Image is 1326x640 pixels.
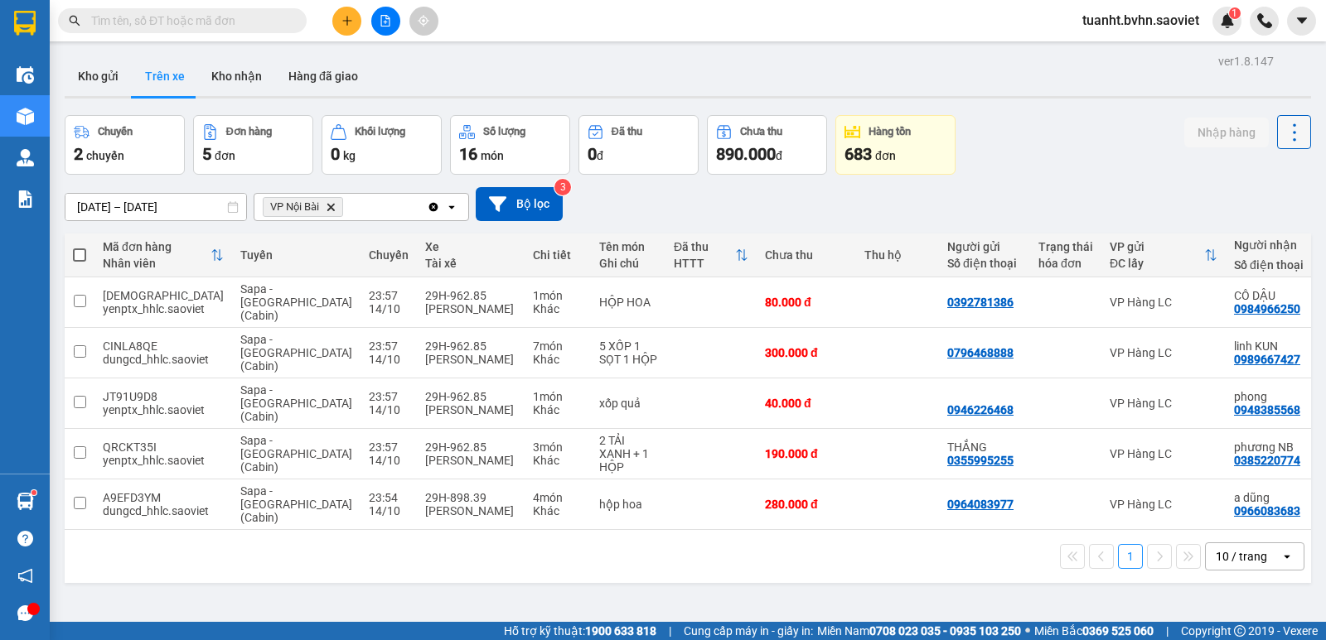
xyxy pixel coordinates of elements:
button: Hàng tồn683đơn [835,115,956,175]
div: 0989667427 [1234,353,1300,366]
div: xốp quả [599,397,657,410]
div: Chưa thu [740,126,782,137]
div: 0984966250 [1234,302,1300,315]
span: Cung cấp máy in - giấy in: [684,622,813,640]
div: Nhân viên [103,257,211,270]
div: 23:57 [369,440,409,454]
button: Đã thu0đ [578,115,699,175]
div: VP Hàng LC [1110,447,1217,460]
div: a dũng [1234,491,1309,504]
div: Đơn hàng [226,126,272,137]
img: logo-vxr [14,11,36,36]
div: 14/10 [369,403,409,416]
span: đ [597,149,603,162]
svg: Clear all [427,200,440,214]
div: [PERSON_NAME] [425,353,516,366]
span: file-add [380,15,391,26]
div: Chuyến [98,126,133,137]
span: copyright [1234,625,1246,637]
div: [PERSON_NAME] [425,504,516,517]
div: Số điện thoại [947,257,1022,270]
input: Selected VP Nội Bài. [346,199,348,215]
span: search [69,15,80,26]
div: Người gửi [947,240,1022,253]
svg: open [445,200,458,214]
div: 14/10 [369,504,409,517]
div: Mã đơn hàng [103,240,211,253]
span: | [669,622,671,640]
div: 0392781386 [947,296,1014,309]
span: ⚪️ [1025,628,1030,634]
div: Khác [533,454,583,467]
div: A9EFD3YM [103,491,224,504]
div: 300.000 đ [765,346,848,359]
div: [PERSON_NAME] [425,302,516,315]
th: Toggle SortBy [1101,233,1226,277]
span: Sapa - [GEOGRAPHIC_DATA] (Cabin) [240,484,352,524]
div: Người nhận [1234,238,1309,252]
div: 23:57 [369,339,409,353]
div: Chuyến [369,248,409,262]
img: phone-icon [1257,13,1272,28]
span: kg [343,149,356,162]
th: Toggle SortBy [94,233,232,277]
span: món [481,149,504,162]
button: Nhập hàng [1184,118,1269,147]
span: 5 [202,144,211,164]
div: dungcd_hhlc.saoviet [103,353,224,366]
span: Sapa - [GEOGRAPHIC_DATA] (Cabin) [240,282,352,322]
div: 29H-962.85 [425,289,516,302]
span: message [17,605,33,621]
img: warehouse-icon [17,108,34,125]
img: solution-icon [17,190,34,208]
div: Xe [425,240,516,253]
div: 29H-962.85 [425,390,516,403]
div: 1 món [533,390,583,403]
div: hộp hoa [599,498,657,511]
div: 23:54 [369,491,409,504]
button: Kho gửi [65,56,132,96]
div: 0964083977 [947,498,1014,511]
img: warehouse-icon [17,493,34,510]
div: Số lượng [483,126,525,137]
span: 683 [844,144,872,164]
button: Chưa thu890.000đ [707,115,827,175]
div: VP Hàng LC [1110,397,1217,410]
div: 0796468888 [947,346,1014,359]
div: 5 XỐP 1 SỌT 1 HỘP [599,339,657,366]
span: đ [776,149,782,162]
button: caret-down [1287,7,1316,36]
svg: open [1280,550,1294,563]
div: Thu hộ [864,248,931,262]
span: đơn [215,149,235,162]
input: Select a date range. [65,194,246,220]
img: warehouse-icon [17,149,34,166]
span: Sapa - [GEOGRAPHIC_DATA] (Cabin) [240,333,352,373]
div: Trạng thái [1038,240,1093,253]
div: yenptx_hhlc.saoviet [103,403,224,416]
div: 4 món [533,491,583,504]
div: yenptx_hhlc.saoviet [103,302,224,315]
input: Tìm tên, số ĐT hoặc mã đơn [91,12,287,30]
div: CÔ DẬU [1234,289,1309,302]
strong: 0369 525 060 [1082,624,1154,638]
button: plus [332,7,361,36]
span: chuyến [86,149,124,162]
div: [PERSON_NAME] [425,403,516,416]
span: 1 [1232,7,1237,19]
button: Hàng đã giao [275,56,371,96]
span: tuanht.bvhn.saoviet [1069,10,1212,31]
div: 29H-962.85 [425,440,516,454]
img: warehouse-icon [17,66,34,84]
img: icon-new-feature [1220,13,1235,28]
sup: 3 [554,179,571,195]
svg: Delete [326,202,336,212]
span: đơn [875,149,896,162]
span: 0 [588,144,597,164]
strong: 0708 023 035 - 0935 103 250 [869,624,1021,638]
div: Tuyến [240,248,352,262]
div: Đã thu [674,240,735,253]
div: ver 1.8.147 [1218,52,1274,70]
div: Tài xế [425,257,516,270]
span: VP Nội Bài [270,200,319,214]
